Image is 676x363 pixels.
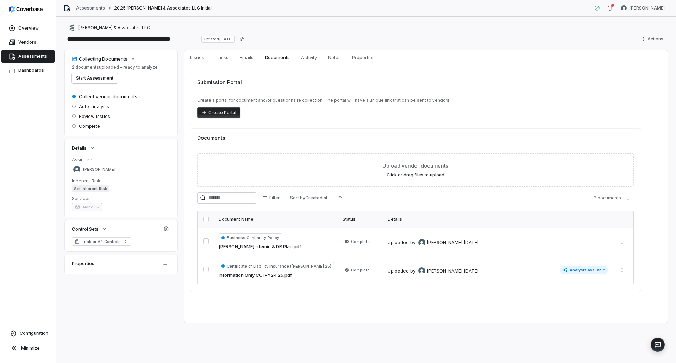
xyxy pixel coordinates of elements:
button: Actions [638,34,668,44]
label: Click or drag files to upload [387,172,444,178]
span: [PERSON_NAME] & Associates LLC [78,25,150,31]
div: Collecting Documents [72,56,127,62]
a: [PERSON_NAME]...demic & DR Plan.pdf [219,243,301,250]
span: Minimize [21,345,40,351]
button: More actions [622,193,634,203]
p: Create a portal for document and/or questionnaire collection. The portal will have a unique link ... [197,98,634,103]
a: Assessments [1,50,55,63]
span: Tasks [213,53,231,62]
button: https://englemartin.com/[PERSON_NAME] & Associates LLC [66,21,152,34]
div: Uploaded [388,239,478,246]
span: Overview [18,25,39,31]
span: Dashboards [18,68,44,73]
span: Complete [79,123,100,129]
span: Assessments [18,54,47,59]
span: Business Continuity Policy [219,233,282,242]
div: Status [343,217,379,222]
span: [PERSON_NAME] [427,268,462,275]
span: Documents [262,53,293,62]
span: Filter [269,195,280,201]
span: 2 documents [594,195,621,201]
button: Start Assessment [72,73,118,83]
span: Activity [298,53,320,62]
button: Copy link [236,33,248,45]
span: Enabler V4 Controls [82,239,121,244]
span: Issues [187,53,207,62]
img: Brittany Durbin avatar [418,239,425,246]
span: Notes [325,53,344,62]
span: [PERSON_NAME] [427,239,462,246]
a: Assessments [76,5,105,11]
div: Uploaded [388,267,478,274]
dt: Services [72,195,170,201]
div: by [410,239,462,246]
span: Collect vendor documents [79,93,137,100]
svg: Ascending [337,195,343,201]
span: Submission Portal [197,79,242,86]
span: Review issues [79,113,110,119]
div: [DATE] [464,239,478,246]
span: Complete [351,267,369,273]
span: [PERSON_NAME] [630,5,665,11]
img: logo-D7KZi-bG.svg [9,6,43,13]
button: Brittany Durbin avatar[PERSON_NAME] [617,3,669,13]
span: Properties [349,53,377,62]
span: Created [DATE] [201,36,234,43]
button: Ascending [333,193,347,203]
div: [DATE] [464,268,478,275]
span: Control Sets [72,226,99,232]
button: More actions [616,265,628,275]
span: Upload vendor documents [382,162,449,169]
button: Create Portal [197,107,240,118]
span: Vendors [18,39,36,45]
a: Information Only COI PY24 25.pdf [219,272,292,279]
span: Details [72,145,87,151]
button: More actions [616,237,628,247]
button: Collecting Documents [70,52,138,65]
a: Dashboards [1,64,55,77]
span: Auto-analysis [79,103,109,109]
button: Minimize [3,341,53,355]
img: Brittany Durbin avatar [621,5,627,11]
span: Configuration [20,331,48,336]
img: Brittany Durbin avatar [73,166,80,173]
button: Control Sets [70,223,109,235]
span: Documents [197,134,225,142]
span: 2025 [PERSON_NAME] & Associates LLC Initial [114,5,212,11]
span: Certificate of Liability Insurance ([PERSON_NAME] 25) [219,262,334,270]
button: Sort byCreated at [286,193,332,203]
span: Emails [237,53,256,62]
button: Filter [258,193,284,203]
span: [PERSON_NAME] [83,167,115,172]
a: Overview [1,22,55,35]
div: by [410,267,462,274]
p: 2 documents uploaded - ready to analyze [72,64,158,70]
a: Configuration [3,327,53,340]
dt: Inherent Risk [72,177,170,184]
span: Set Inherent Risk [72,185,109,192]
span: Complete [351,239,369,244]
dt: Assignee [72,156,170,163]
span: Analysis available [560,266,608,274]
div: Details [388,217,608,222]
a: Vendors [1,36,55,49]
a: Enabler V4 Controls [72,237,131,246]
img: Brittany Durbin avatar [418,267,425,274]
div: Document Name [219,217,334,222]
button: Details [70,142,97,154]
